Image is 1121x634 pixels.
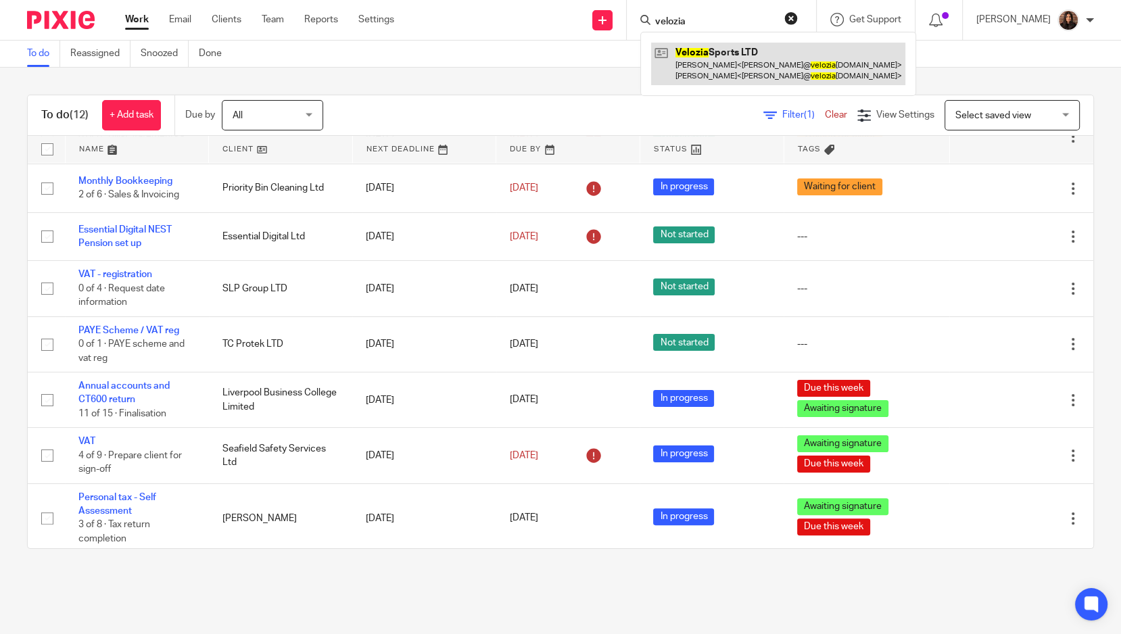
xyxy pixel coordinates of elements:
p: Due by [185,108,215,122]
a: Essential Digital NEST Pension set up [78,225,172,248]
a: Email [169,13,191,26]
span: [DATE] [510,395,538,405]
span: View Settings [876,110,934,120]
td: SLP Group LTD [209,261,353,316]
span: In progress [653,178,714,195]
a: Clear [825,110,847,120]
a: Team [262,13,284,26]
a: Done [199,41,232,67]
span: Not started [653,278,715,295]
a: Settings [358,13,394,26]
td: Seafield Safety Services Ltd [209,428,353,483]
div: --- [797,337,936,351]
span: In progress [653,390,714,407]
span: [DATE] [510,514,538,523]
span: 3 of 8 · Tax return completion [78,520,150,544]
td: Essential Digital Ltd [209,212,353,260]
td: [DATE] [352,164,496,212]
td: [DATE] [352,372,496,428]
td: Priority Bin Cleaning Ltd [209,164,353,212]
img: Headshot.jpg [1057,9,1079,31]
td: [DATE] [352,212,496,260]
span: Due this week [797,456,870,472]
a: VAT - registration [78,270,152,279]
span: 0 of 4 · Request date information [78,284,165,308]
span: Not started [653,226,715,243]
span: (12) [70,109,89,120]
span: 0 of 1 · PAYE scheme and vat reg [78,339,185,363]
a: + Add task [102,100,161,130]
td: [DATE] [352,316,496,372]
span: [DATE] [510,451,538,460]
span: [DATE] [510,232,538,241]
span: Tags [798,145,821,153]
span: Select saved view [955,111,1031,120]
td: [DATE] [352,428,496,483]
td: TC Protek LTD [209,316,353,372]
a: Work [125,13,149,26]
a: Snoozed [141,41,189,67]
a: Personal tax - Self Assessment [78,493,156,516]
td: Liverpool Business College Limited [209,372,353,428]
td: [DATE] [352,261,496,316]
span: [DATE] [510,339,538,349]
a: Monthly Bookkeeping [78,176,172,186]
span: [DATE] [510,284,538,293]
td: [DATE] [352,483,496,552]
span: Awaiting signature [797,400,888,417]
a: Annual accounts and CT600 return [78,381,170,404]
a: Reassigned [70,41,130,67]
span: Get Support [849,15,901,24]
a: VAT [78,437,95,446]
span: Filter [782,110,825,120]
span: 11 of 15 · Finalisation [78,409,166,418]
h1: To do [41,108,89,122]
span: Awaiting signature [797,498,888,515]
span: 2 of 6 · Sales & Invoicing [78,191,179,200]
span: Due this week [797,380,870,397]
span: (1) [804,110,815,120]
div: --- [797,230,936,243]
span: 4 of 9 · Prepare client for sign-off [78,451,182,474]
span: Waiting for client [797,178,882,195]
span: Not started [653,334,715,351]
span: Awaiting signature [797,435,888,452]
td: [PERSON_NAME] [209,483,353,552]
span: All [233,111,243,120]
div: --- [797,282,936,295]
a: Clients [212,13,241,26]
span: In progress [653,508,714,525]
p: [PERSON_NAME] [976,13,1051,26]
a: PAYE Scheme / VAT reg [78,326,179,335]
img: Pixie [27,11,95,29]
a: Reports [304,13,338,26]
span: Due this week [797,518,870,535]
a: To do [27,41,60,67]
span: [DATE] [510,183,538,193]
button: Clear [784,11,798,25]
span: In progress [653,445,714,462]
input: Search [654,16,776,28]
